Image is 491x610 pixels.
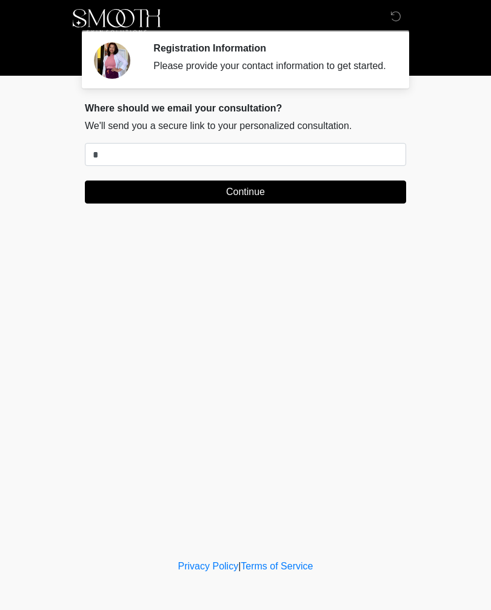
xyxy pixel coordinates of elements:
[85,181,406,204] button: Continue
[153,42,388,54] h2: Registration Information
[85,119,406,133] p: We'll send you a secure link to your personalized consultation.
[85,102,406,114] h2: Where should we email your consultation?
[178,561,239,571] a: Privacy Policy
[241,561,313,571] a: Terms of Service
[94,42,130,79] img: Agent Avatar
[238,561,241,571] a: |
[73,9,161,33] img: Smooth Skin Solutions LLC Logo
[153,59,388,73] div: Please provide your contact information to get started.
